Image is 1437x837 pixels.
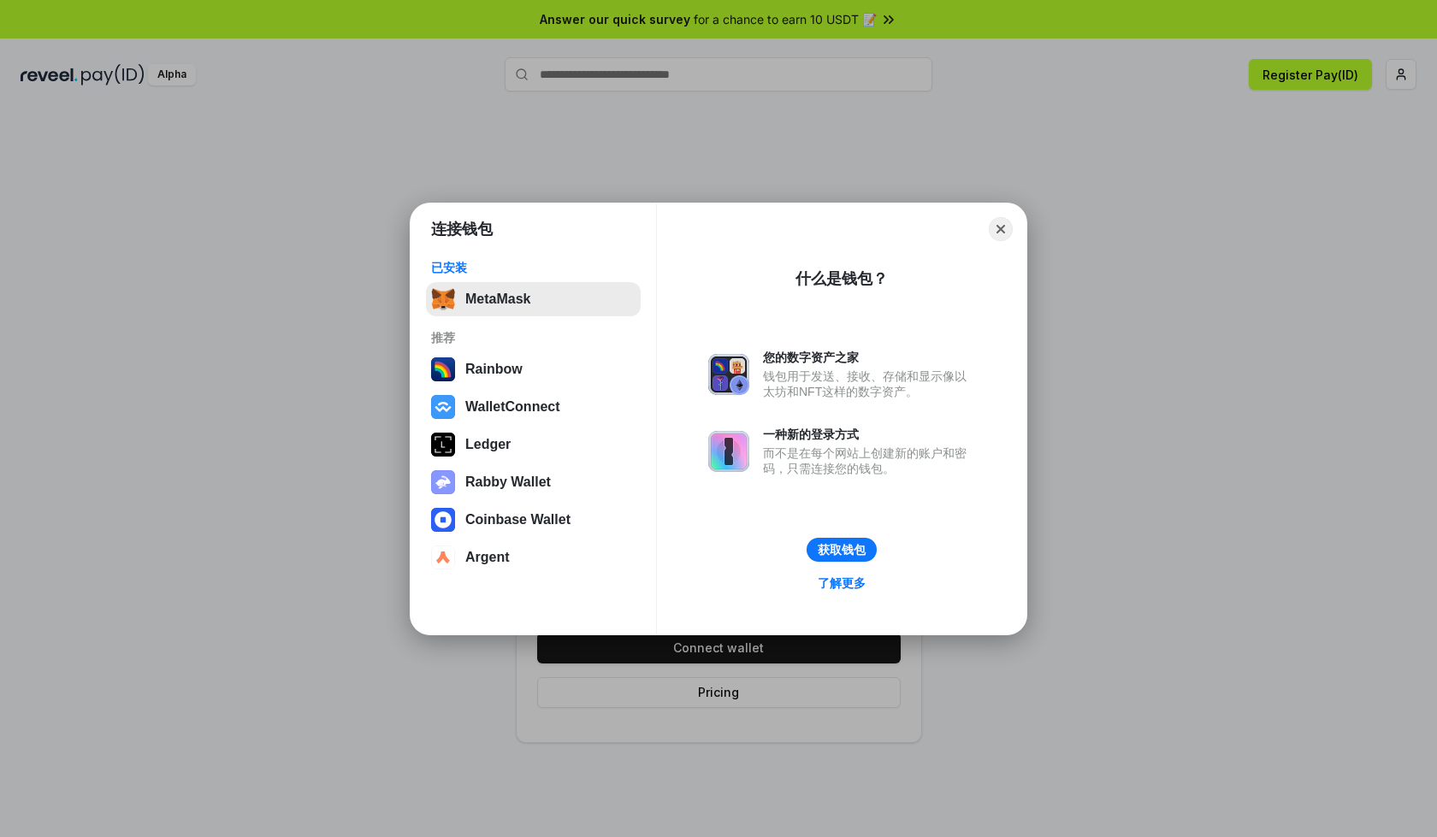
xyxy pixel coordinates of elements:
[431,508,455,532] img: svg+xml,%3Csvg%20width%3D%2228%22%20height%3D%2228%22%20viewBox%3D%220%200%2028%2028%22%20fill%3D...
[465,437,511,452] div: Ledger
[465,292,530,307] div: MetaMask
[763,427,975,442] div: 一种新的登录方式
[465,362,523,377] div: Rainbow
[795,268,888,289] div: 什么是钱包？
[431,219,493,239] h1: 连接钱包
[989,217,1013,241] button: Close
[431,330,636,345] div: 推荐
[431,357,455,381] img: svg+xml,%3Csvg%20width%3D%22120%22%20height%3D%22120%22%20viewBox%3D%220%200%20120%20120%22%20fil...
[708,354,749,395] img: svg+xml,%3Csvg%20xmlns%3D%22http%3A%2F%2Fwww.w3.org%2F2000%2Fsvg%22%20fill%3D%22none%22%20viewBox...
[465,399,560,415] div: WalletConnect
[431,470,455,494] img: svg+xml,%3Csvg%20xmlns%3D%22http%3A%2F%2Fwww.w3.org%2F2000%2Fsvg%22%20fill%3D%22none%22%20viewBox...
[708,431,749,472] img: svg+xml,%3Csvg%20xmlns%3D%22http%3A%2F%2Fwww.w3.org%2F2000%2Fsvg%22%20fill%3D%22none%22%20viewBox...
[763,445,975,476] div: 而不是在每个网站上创建新的账户和密码，只需连接您的钱包。
[465,512,571,528] div: Coinbase Wallet
[426,390,641,424] button: WalletConnect
[465,474,551,490] div: Rabby Wallet
[431,260,636,275] div: 已安装
[431,395,455,419] img: svg+xml,%3Csvg%20width%3D%2228%22%20height%3D%2228%22%20viewBox%3D%220%200%2028%2028%22%20fill%3D...
[431,433,455,457] img: svg+xml,%3Csvg%20xmlns%3D%22http%3A%2F%2Fwww.w3.org%2F2000%2Fsvg%22%20width%3D%2228%22%20height%3...
[426,427,641,462] button: Ledger
[431,545,455,569] img: svg+xml,%3Csvg%20width%3D%2228%22%20height%3D%2228%22%20viewBox%3D%220%200%2028%2028%22%20fill%3D...
[426,465,641,499] button: Rabby Wallet
[465,550,510,565] div: Argent
[431,287,455,311] img: svg+xml,%3Csvg%20fill%3D%22none%22%20height%3D%2233%22%20viewBox%3D%220%200%2035%2033%22%20width%...
[807,538,877,562] button: 获取钱包
[818,575,866,591] div: 了解更多
[426,352,641,386] button: Rainbow
[763,368,975,399] div: 钱包用于发送、接收、存储和显示像以太坊和NFT这样的数字资产。
[763,350,975,365] div: 您的数字资产之家
[426,282,641,316] button: MetaMask
[807,572,876,594] a: 了解更多
[426,503,641,537] button: Coinbase Wallet
[818,542,866,557] div: 获取钱包
[426,540,641,575] button: Argent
